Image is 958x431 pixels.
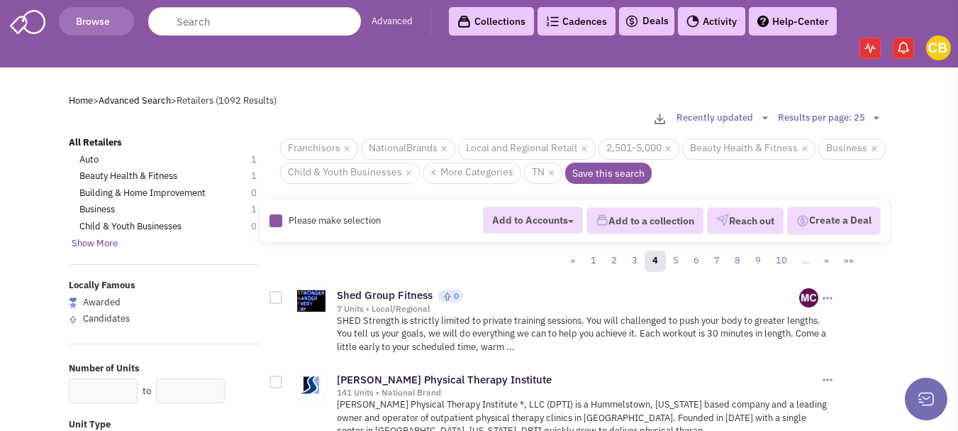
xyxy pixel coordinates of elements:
a: Activity [678,7,745,36]
span: 1 [251,153,271,167]
button: Browse [59,7,134,36]
span: 0 [251,187,271,200]
span: > [93,94,99,107]
a: × [344,143,350,156]
a: Home [69,94,93,107]
button: Create a Deal [787,207,881,235]
span: 0 [251,220,271,234]
a: 7 [706,251,728,272]
a: Business [79,203,115,217]
span: 1 [251,203,271,217]
button: Add to Accounts [483,207,583,234]
img: icon-collection-lavender.png [596,214,608,227]
a: … [794,251,817,272]
img: Rectangle.png [269,214,282,227]
a: « [563,251,584,272]
img: icon-deals.svg [625,13,639,30]
a: 10 [768,251,795,272]
img: locallyfamous-upvote.png [443,292,452,301]
img: Deal-Dollar.png [796,213,809,229]
a: 9 [747,251,769,272]
a: All Retailers [69,136,122,150]
span: > [171,94,177,107]
a: Child & Youth Businesses [79,220,182,234]
span: Beauty Health & Fitness [682,138,815,160]
span: Retailers (1092 Results) [177,94,277,107]
a: 8 [727,251,748,272]
a: 1 [583,251,604,272]
button: Reach out [707,207,784,234]
img: icon-collection-lavender-black.svg [457,15,471,28]
a: < More Categories [423,163,521,184]
a: 3 [624,251,645,272]
a: × [441,143,447,156]
p: SHED Strength is strictly limited to private training sessions. You will challenged to push your ... [337,315,835,354]
a: 6 [686,251,707,272]
a: × [801,143,808,156]
a: »» [836,251,862,272]
img: locallyfamous-upvote.png [69,315,77,324]
a: [PERSON_NAME] Physical Therapy Institute [337,373,552,386]
img: download-2-24.png [655,114,665,124]
a: Save this search [565,163,652,184]
span: Show More [69,237,123,249]
span: Candidates [83,312,130,324]
span: NationalBrands [361,138,455,160]
a: × [665,143,672,156]
a: × [406,167,412,180]
img: Cameron Bice [926,36,951,60]
a: 2 [603,251,625,272]
img: Activity.png [686,15,699,28]
a: Auto [79,153,99,167]
span: Please make selection [289,214,381,227]
label: to [143,385,151,398]
input: Search [148,7,361,36]
img: locallyfamous-largeicon.png [69,298,77,308]
img: SmartAdmin [10,7,45,34]
a: × [548,167,555,180]
a: » [816,251,837,272]
a: Building & Home Improvement [79,187,206,200]
button: Add to a collection [586,207,703,234]
a: Cadences [538,7,616,36]
span: Awarded [83,296,121,308]
span: Local and Regional Retail [458,138,595,160]
img: Cadences_logo.png [546,16,559,26]
img: VectorPaper_Plane.png [716,214,729,227]
span: 2,501-5,000 [598,138,679,160]
a: Shed Group Fitness [337,288,433,302]
div: 141 Units • National Brand [337,387,819,398]
a: Advanced [372,15,413,28]
div: Search Nearby [223,381,242,399]
span: 1 [251,170,271,183]
a: × [871,143,877,156]
a: Help-Center [749,7,837,36]
b: All Retailers [69,136,122,148]
span: Child & Youth Businesses [280,163,420,184]
img: help.png [757,16,769,27]
span: Browse [74,15,119,28]
span: TN [524,163,562,184]
a: Collections [449,7,534,36]
label: Locally Famous [69,279,260,293]
a: Beauty Health & Fitness [79,170,177,183]
a: 5 [665,251,686,272]
img: QPkP4yKEfE-4k4QRUioSew.png [799,288,818,307]
a: Advanced Search [99,94,171,107]
a: × [581,143,587,156]
span: Business [818,138,885,160]
label: Number of Units [69,362,260,376]
span: 0 [454,290,459,301]
a: Deals [625,13,669,30]
span: Franchisors [280,138,358,160]
a: 4 [645,251,666,272]
div: 7 Units • Local/Regional [337,303,800,315]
